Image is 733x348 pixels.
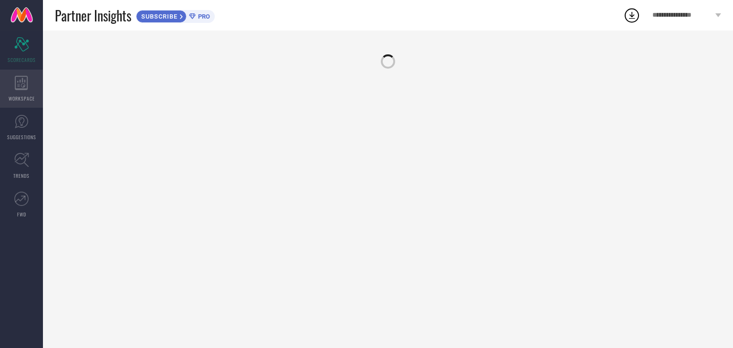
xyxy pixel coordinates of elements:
span: TRENDS [13,172,30,179]
a: SUBSCRIBEPRO [136,8,215,23]
span: SCORECARDS [8,56,36,63]
span: WORKSPACE [9,95,35,102]
span: SUBSCRIBE [136,13,180,20]
span: SUGGESTIONS [7,133,36,141]
span: Partner Insights [55,6,131,25]
div: Open download list [623,7,640,24]
span: PRO [196,13,210,20]
span: FWD [17,211,26,218]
